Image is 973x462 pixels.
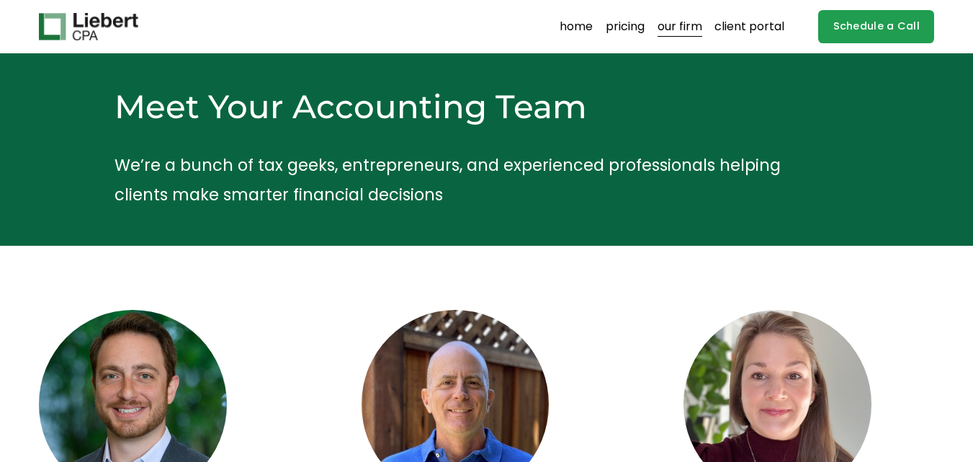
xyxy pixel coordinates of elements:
p: We’re a bunch of tax geeks, entrepreneurs, and experienced professionals helping clients make sma... [115,151,784,209]
img: Liebert CPA [39,13,138,40]
a: Schedule a Call [818,10,934,44]
a: client portal [714,15,784,38]
a: home [560,15,593,38]
a: pricing [606,15,645,38]
h2: Meet Your Accounting Team [115,86,784,128]
a: our firm [658,15,702,38]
